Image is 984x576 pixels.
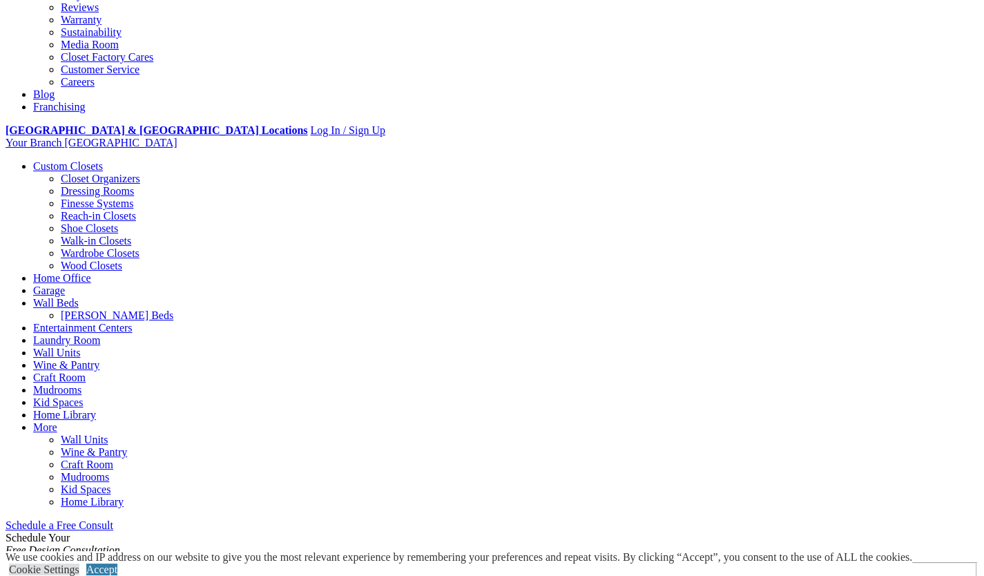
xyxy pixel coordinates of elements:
[61,39,119,50] a: Media Room
[33,372,86,383] a: Craft Room
[61,459,113,470] a: Craft Room
[33,297,79,309] a: Wall Beds
[33,101,86,113] a: Franchising
[33,160,103,172] a: Custom Closets
[61,173,140,184] a: Closet Organizers
[33,384,81,396] a: Mudrooms
[33,347,80,358] a: Wall Units
[6,137,61,148] span: Your Branch
[61,185,134,197] a: Dressing Rooms
[33,359,99,371] a: Wine & Pantry
[64,137,177,148] span: [GEOGRAPHIC_DATA]
[61,496,124,508] a: Home Library
[33,334,100,346] a: Laundry Room
[61,309,173,321] a: [PERSON_NAME] Beds
[6,532,120,556] span: Schedule Your
[33,285,65,296] a: Garage
[6,544,120,556] em: Free Design Consultation
[61,235,131,247] a: Walk-in Closets
[86,564,117,575] a: Accept
[33,88,55,100] a: Blog
[61,483,110,495] a: Kid Spaces
[61,446,127,458] a: Wine & Pantry
[6,551,912,564] div: We use cookies and IP address on our website to give you the most relevant experience by remember...
[61,26,122,38] a: Sustainability
[61,247,139,259] a: Wardrobe Closets
[61,1,99,13] a: Reviews
[61,434,108,445] a: Wall Units
[33,396,83,408] a: Kid Spaces
[33,421,57,433] a: More menu text will display only on big screen
[9,564,79,575] a: Cookie Settings
[61,222,118,234] a: Shoe Closets
[61,260,122,271] a: Wood Closets
[61,471,109,483] a: Mudrooms
[6,137,177,148] a: Your Branch [GEOGRAPHIC_DATA]
[310,124,385,136] a: Log In / Sign Up
[6,519,113,531] a: Schedule a Free Consult (opens a dropdown menu)
[33,322,133,334] a: Entertainment Centers
[61,76,95,88] a: Careers
[61,51,153,63] a: Closet Factory Cares
[61,198,133,209] a: Finesse Systems
[33,272,91,284] a: Home Office
[33,409,96,421] a: Home Library
[61,14,102,26] a: Warranty
[61,210,136,222] a: Reach-in Closets
[6,124,307,136] a: [GEOGRAPHIC_DATA] & [GEOGRAPHIC_DATA] Locations
[61,64,139,75] a: Customer Service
